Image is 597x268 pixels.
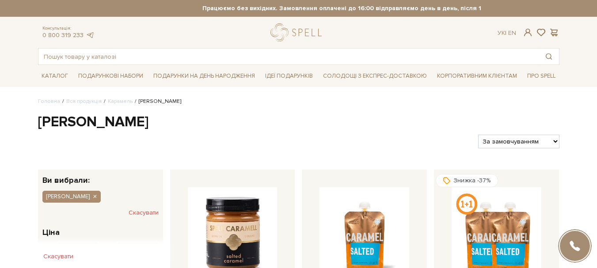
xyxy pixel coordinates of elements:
input: Ціна [118,243,159,258]
span: Консультація: [42,26,95,31]
input: Ціна [57,243,98,258]
a: Солодощі з експрес-доставкою [319,68,430,83]
span: Подарункові набори [75,69,147,83]
div: Знижка -37% [436,174,498,187]
a: logo [270,23,326,42]
button: [PERSON_NAME] [42,191,101,202]
button: Пошук товару у каталозі [539,49,559,64]
div: Ук [498,29,516,37]
span: [PERSON_NAME] [46,193,90,200]
a: 0 800 319 233 [42,31,84,39]
input: Пошук товару у каталозі [38,49,539,64]
h1: [PERSON_NAME] [38,113,559,132]
a: Вся продукція [66,98,102,105]
li: [PERSON_NAME] [133,98,181,106]
button: Скасувати [38,249,79,264]
span: Про Spell [524,69,559,83]
a: telegram [86,31,95,39]
a: Головна [38,98,60,105]
span: | [505,29,506,37]
span: Подарунки на День народження [150,69,259,83]
a: Корпоративним клієнтам [433,68,521,83]
span: Ідеї подарунків [262,69,316,83]
button: Скасувати [129,206,159,220]
div: Ви вибрали: [38,170,163,184]
span: Каталог [38,69,72,83]
a: En [508,29,516,37]
a: Карамель [108,98,133,105]
span: Ціна [42,226,60,238]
